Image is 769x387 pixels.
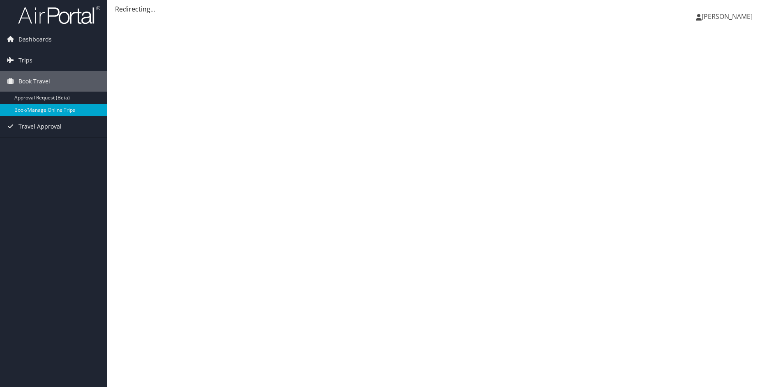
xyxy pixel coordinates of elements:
[18,116,62,137] span: Travel Approval
[18,71,50,92] span: Book Travel
[115,4,761,14] div: Redirecting...
[18,50,32,71] span: Trips
[702,12,753,21] span: [PERSON_NAME]
[696,4,761,29] a: [PERSON_NAME]
[18,5,100,25] img: airportal-logo.png
[18,29,52,50] span: Dashboards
